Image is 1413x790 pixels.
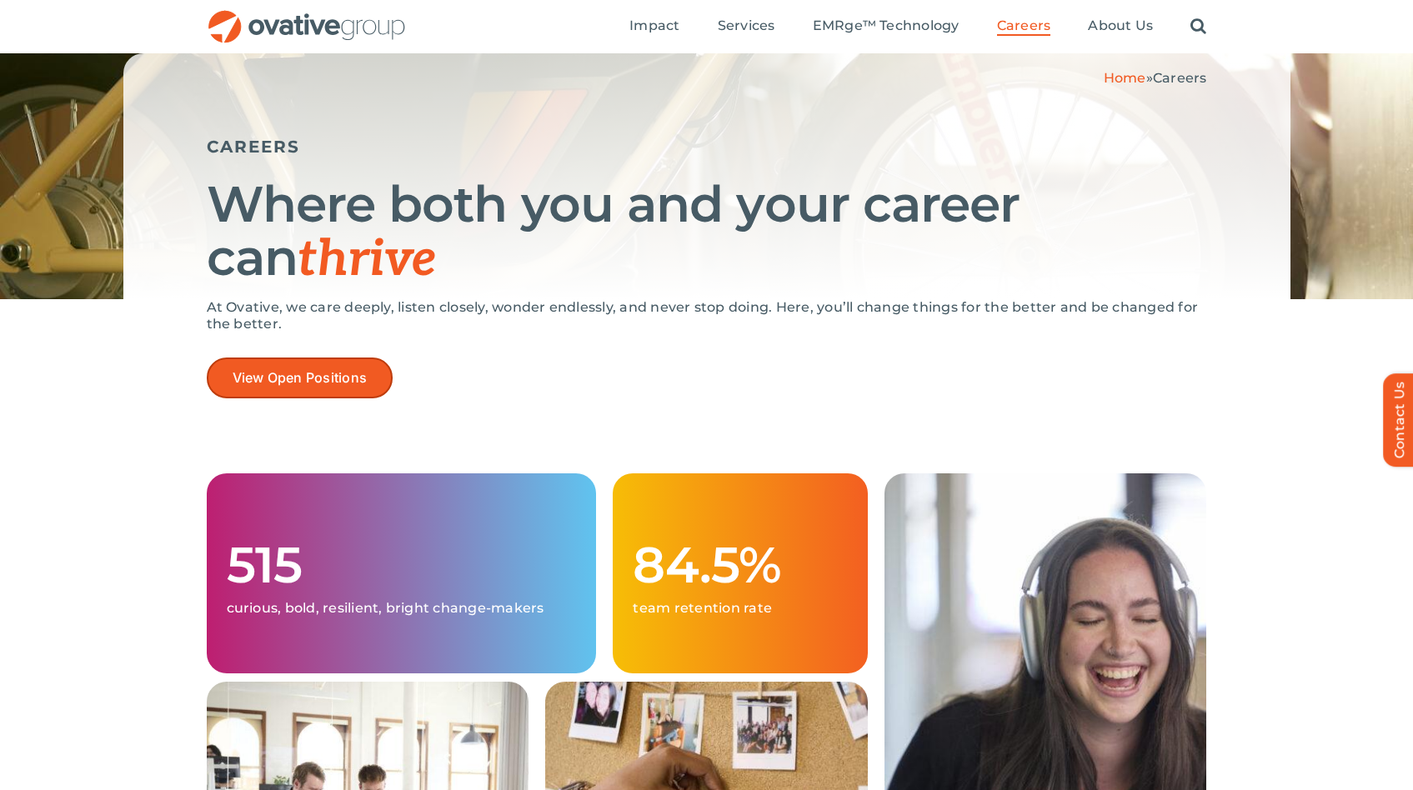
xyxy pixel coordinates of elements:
span: thrive [298,230,437,290]
h1: 84.5% [633,538,847,592]
span: About Us [1088,17,1153,34]
p: At Ovative, we care deeply, listen closely, wonder endlessly, and never stop doing. Here, you’ll ... [207,299,1207,332]
span: Impact [629,17,679,34]
span: » [1104,70,1207,86]
p: team retention rate [633,600,847,617]
h1: Where both you and your career can [207,177,1207,287]
a: Careers [997,17,1051,36]
span: Careers [997,17,1051,34]
span: Careers [1153,70,1207,86]
h5: CAREERS [207,137,1207,157]
a: About Us [1088,17,1153,36]
a: Home [1104,70,1146,86]
a: View Open Positions [207,357,393,398]
span: Services [718,17,775,34]
a: OG_Full_horizontal_RGB [207,8,407,24]
p: curious, bold, resilient, bright change-makers [227,600,577,617]
a: EMRge™ Technology [813,17,960,36]
span: EMRge™ Technology [813,17,960,34]
a: Impact [629,17,679,36]
a: Services [718,17,775,36]
span: View Open Positions [233,370,368,386]
h1: 515 [227,538,577,592]
a: Search [1190,17,1206,36]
